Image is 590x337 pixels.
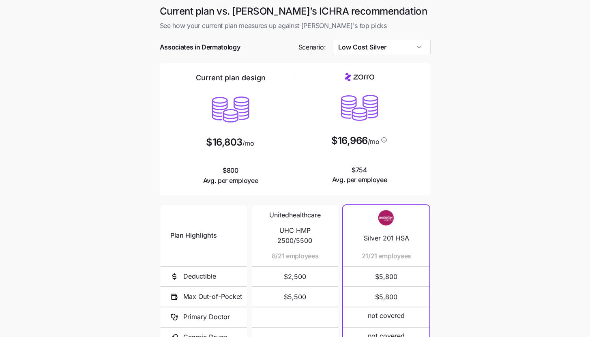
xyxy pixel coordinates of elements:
[362,251,411,261] span: 21/21 employees
[183,271,216,281] span: Deductible
[203,165,258,186] span: $800
[298,42,326,52] span: Scenario:
[242,140,254,146] span: /mo
[170,230,217,240] span: Plan Highlights
[262,267,328,286] span: $2,500
[332,165,387,185] span: $754
[262,287,328,307] span: $5,500
[160,5,431,17] h1: Current plan vs. [PERSON_NAME]’s ICHRA recommendation
[206,137,242,147] span: $16,803
[368,138,380,145] span: /mo
[331,136,368,146] span: $16,966
[353,287,420,307] span: $5,800
[196,73,266,83] h2: Current plan design
[183,312,230,322] span: Primary Doctor
[262,225,328,246] span: UHC HMP 2500/5500
[353,267,420,286] span: $5,800
[183,292,242,302] span: Max Out-of-Pocket
[370,210,403,225] img: Carrier
[160,42,240,52] span: Associates in Dermatology
[368,311,405,321] span: not covered
[364,233,409,243] span: Silver 201 HSA
[160,21,431,31] span: See how your current plan measures up against [PERSON_NAME]'s top picks
[272,251,319,261] span: 8/21 employees
[203,176,258,186] span: Avg. per employee
[269,210,321,220] span: Unitedhealthcare
[332,175,387,185] span: Avg. per employee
